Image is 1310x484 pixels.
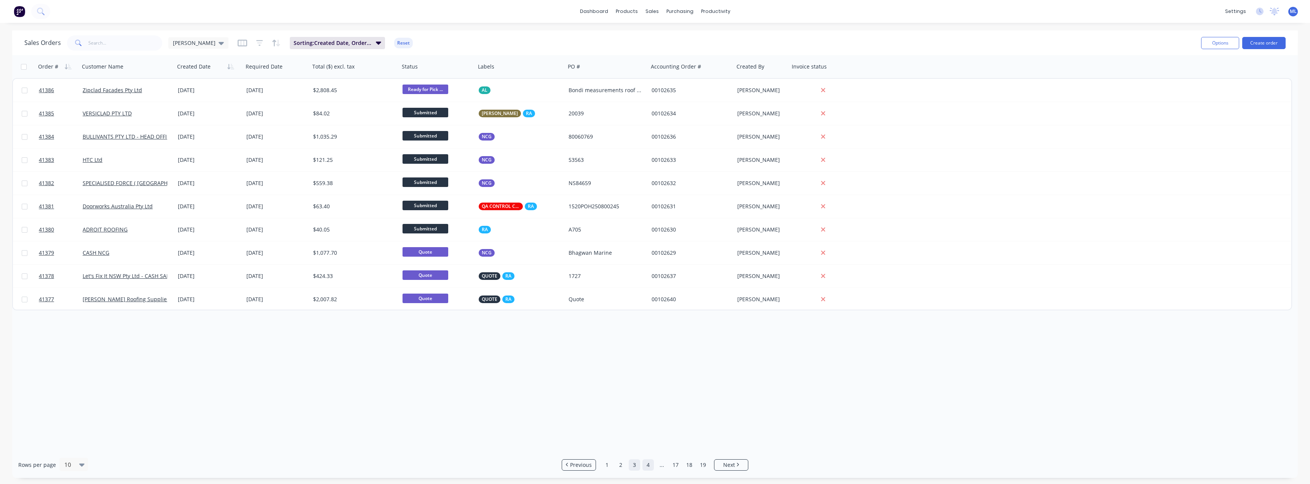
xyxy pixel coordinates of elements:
div: [DATE] [178,110,240,117]
span: Ready for Pick ... [403,85,448,94]
a: 41383 [39,149,83,171]
div: [DATE] [246,226,307,233]
div: Required Date [246,63,283,70]
a: Page 2 [615,459,626,471]
span: RA [482,226,488,233]
div: [PERSON_NAME] [737,272,784,280]
div: 00102630 [652,226,727,233]
a: Previous page [562,461,596,469]
button: NCG [479,156,495,164]
span: Submitted [403,224,448,233]
div: [DATE] [178,249,240,257]
div: $424.33 [313,272,392,280]
div: 00102636 [652,133,727,141]
div: [DATE] [178,226,240,233]
button: Options [1201,37,1239,49]
div: [DATE] [246,86,307,94]
div: [DATE] [246,110,307,117]
button: QUOTERA [479,272,514,280]
div: [DATE] [246,249,307,257]
span: 41385 [39,110,54,117]
div: 00102631 [652,203,727,210]
div: Customer Name [82,63,123,70]
div: [PERSON_NAME] [737,110,784,117]
div: $559.38 [313,179,392,187]
span: NCG [482,133,492,141]
input: Search... [88,35,163,51]
div: [PERSON_NAME] [737,296,784,303]
a: Jump forward [656,459,668,471]
a: 41378 [39,265,83,288]
div: NS84659 [569,179,642,187]
span: Previous [570,461,592,469]
div: 1727 [569,272,642,280]
span: QUOTE [482,296,497,303]
span: 41380 [39,226,54,233]
div: Quote [569,296,642,303]
span: 41379 [39,249,54,257]
a: SPECIALISED FORCE ( [GEOGRAPHIC_DATA]) [83,179,191,187]
img: Factory [14,6,25,17]
button: RA [479,226,491,233]
button: [PERSON_NAME]RA [479,110,535,117]
div: products [612,6,642,17]
span: 41382 [39,179,54,187]
button: AL [479,86,490,94]
button: QA CONTROL CHECK!RA [479,203,537,210]
a: 41380 [39,218,83,241]
div: sales [642,6,663,17]
div: $1,035.29 [313,133,392,141]
div: 00102634 [652,110,727,117]
a: [PERSON_NAME] Roofing Supplies [83,296,169,303]
span: RA [505,272,511,280]
div: [DATE] [178,86,240,94]
div: $1,077.70 [313,249,392,257]
div: Invoice status [792,63,827,70]
div: $2,007.82 [313,296,392,303]
button: NCG [479,249,495,257]
div: Labels [478,63,494,70]
span: ML [1290,8,1297,15]
span: Sorting: Created Date, Order # [294,39,371,47]
div: $63.40 [313,203,392,210]
div: $40.05 [313,226,392,233]
div: [DATE] [178,296,240,303]
div: [PERSON_NAME] [737,203,784,210]
span: Next [723,461,735,469]
span: RA [505,296,511,303]
span: 41377 [39,296,54,303]
span: RA [528,203,534,210]
div: Total ($) excl. tax [312,63,355,70]
span: Rows per page [18,461,56,469]
span: [PERSON_NAME] [173,39,216,47]
div: Created By [736,63,764,70]
a: Let's Fix It NSW Pty Ltd - CASH SALE [83,272,172,280]
a: VERSICLAD PTY LTD [83,110,132,117]
div: purchasing [663,6,697,17]
div: $121.25 [313,156,392,164]
div: [DATE] [246,272,307,280]
button: Reset [394,38,413,48]
span: 41383 [39,156,54,164]
span: 41378 [39,272,54,280]
div: [PERSON_NAME] [737,179,784,187]
div: Status [402,63,418,70]
a: 41385 [39,102,83,125]
a: ADROIT ROOFING [83,226,128,233]
div: settings [1221,6,1250,17]
div: [DATE] [178,156,240,164]
a: 41382 [39,172,83,195]
div: [PERSON_NAME] [737,249,784,257]
a: 41377 [39,288,83,311]
div: PO # [568,63,580,70]
button: NCG [479,133,495,141]
a: Page 4 [642,459,654,471]
a: Doorworks Australia Pty Ltd [83,203,153,210]
span: Quote [403,270,448,280]
div: [DATE] [246,156,307,164]
div: $2,808.45 [313,86,392,94]
div: Accounting Order # [651,63,701,70]
div: [PERSON_NAME] [737,86,784,94]
a: Page 18 [684,459,695,471]
span: Quote [403,294,448,303]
